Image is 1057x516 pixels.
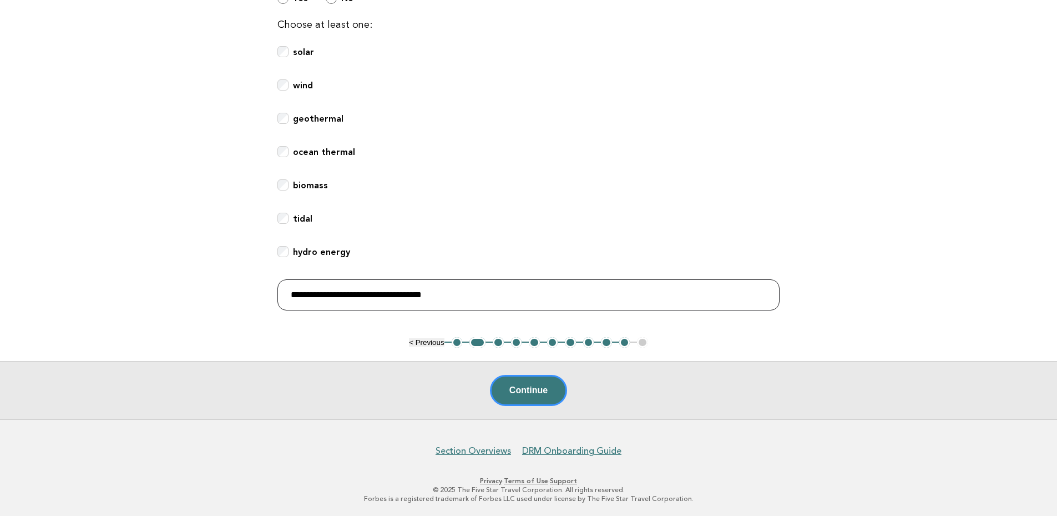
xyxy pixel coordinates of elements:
[469,337,485,348] button: 2
[277,17,780,33] p: Choose at least one:
[504,477,548,485] a: Terms of Use
[601,337,612,348] button: 9
[547,337,558,348] button: 6
[480,477,502,485] a: Privacy
[493,337,504,348] button: 3
[293,113,343,124] b: geothermal
[409,338,444,347] button: < Previous
[189,477,868,485] p: · ·
[522,445,621,457] a: DRM Onboarding Guide
[293,80,313,91] b: wind
[293,247,350,257] b: hydro energy
[189,494,868,503] p: Forbes is a registered trademark of Forbes LLC used under license by The Five Star Travel Corpora...
[550,477,577,485] a: Support
[511,337,522,348] button: 4
[436,445,511,457] a: Section Overviews
[293,213,312,224] b: tidal
[583,337,594,348] button: 8
[293,47,314,57] b: solar
[529,337,540,348] button: 5
[293,180,328,191] b: biomass
[619,337,630,348] button: 10
[293,147,355,157] b: ocean thermal
[189,485,868,494] p: © 2025 The Five Star Travel Corporation. All rights reserved.
[565,337,576,348] button: 7
[452,337,463,348] button: 1
[490,375,567,406] button: Continue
